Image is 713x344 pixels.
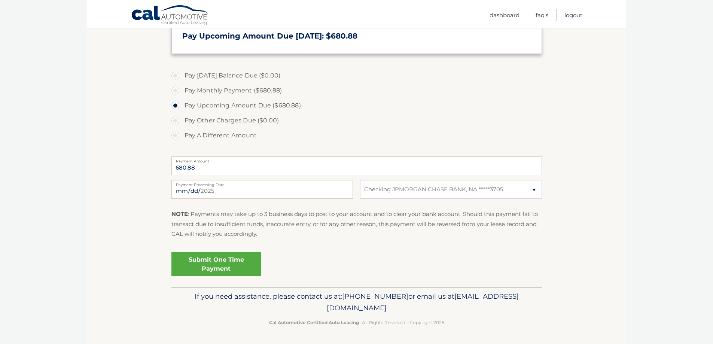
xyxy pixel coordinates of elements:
[564,9,582,21] a: Logout
[171,252,261,276] a: Submit One Time Payment
[490,9,519,21] a: Dashboard
[171,156,542,175] input: Payment Amount
[171,180,353,186] label: Payment Processing Date
[536,9,548,21] a: FAQ's
[269,320,359,325] strong: Cal Automotive Certified Auto Leasing
[182,31,531,41] h3: Pay Upcoming Amount Due [DATE]: $680.88
[171,83,542,98] label: Pay Monthly Payment ($680.88)
[171,210,188,217] strong: NOTE
[171,156,542,162] label: Payment Amount
[176,290,537,314] p: If you need assistance, please contact us at: or email us at
[171,180,353,199] input: Payment Date
[171,98,542,113] label: Pay Upcoming Amount Due ($680.88)
[342,292,408,301] span: [PHONE_NUMBER]
[176,319,537,326] p: - All Rights Reserved - Copyright 2025
[131,5,210,27] a: Cal Automotive
[171,209,542,239] p: : Payments may take up to 3 business days to post to your account and to clear your bank account....
[171,68,542,83] label: Pay [DATE] Balance Due ($0.00)
[171,128,542,143] label: Pay A Different Amount
[171,113,542,128] label: Pay Other Charges Due ($0.00)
